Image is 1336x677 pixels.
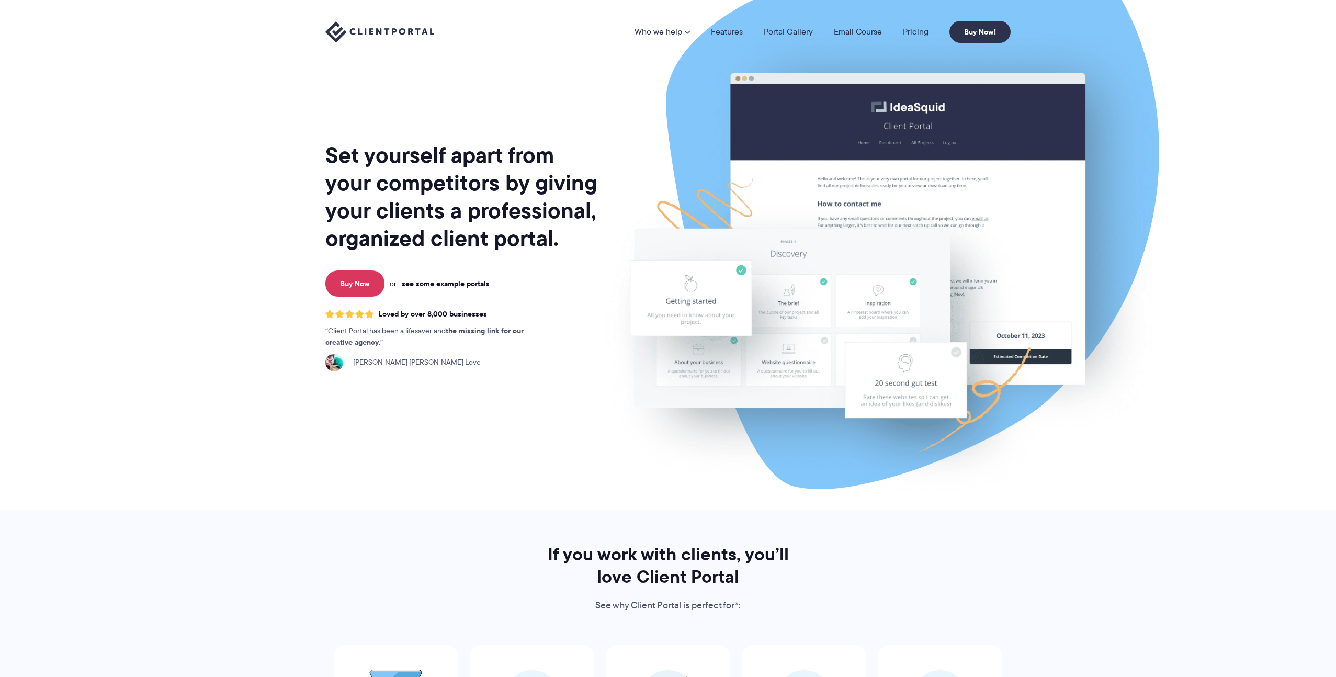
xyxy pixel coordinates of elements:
a: see some example portals [402,279,490,288]
p: See why Client Portal is perfect for*: [533,598,803,614]
a: Email Course [834,28,882,36]
h1: Set yourself apart from your competitors by giving your clients a professional, organized client ... [325,141,599,252]
a: Features [711,28,743,36]
h2: If you work with clients, you’ll love Client Portal [533,543,803,588]
span: [PERSON_NAME] [PERSON_NAME] Love [347,357,481,368]
a: Buy Now [325,270,384,297]
a: Buy Now! [949,21,1011,43]
a: Who we help [635,28,690,36]
strong: the missing link for our creative agency [325,325,524,348]
a: Pricing [903,28,929,36]
a: Portal Gallery [764,28,813,36]
p: Client Portal has been a lifesaver and . [325,325,545,348]
span: or [390,279,397,288]
span: Loved by over 8,000 businesses [378,310,487,319]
